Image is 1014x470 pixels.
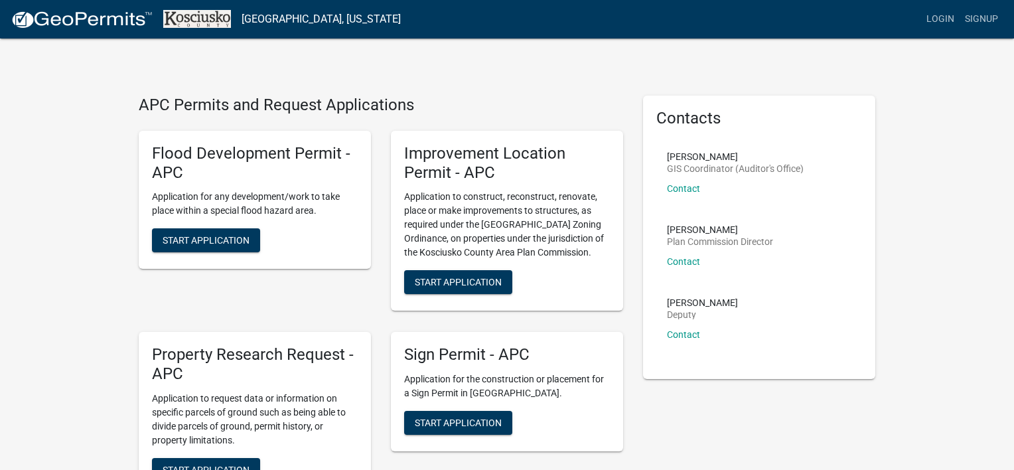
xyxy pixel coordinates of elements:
[415,277,502,287] span: Start Application
[667,237,773,246] p: Plan Commission Director
[152,190,358,218] p: Application for any development/work to take place within a special flood hazard area.
[152,345,358,384] h5: Property Research Request - APC
[152,144,358,183] h5: Flood Development Permit - APC
[960,7,1003,32] a: Signup
[667,164,804,173] p: GIS Coordinator (Auditor's Office)
[415,418,502,428] span: Start Application
[667,256,700,267] a: Contact
[404,345,610,364] h5: Sign Permit - APC
[667,152,804,161] p: [PERSON_NAME]
[667,298,738,307] p: [PERSON_NAME]
[404,411,512,435] button: Start Application
[667,225,773,234] p: [PERSON_NAME]
[152,228,260,252] button: Start Application
[242,8,401,31] a: [GEOGRAPHIC_DATA], [US_STATE]
[404,144,610,183] h5: Improvement Location Permit - APC
[667,329,700,340] a: Contact
[404,270,512,294] button: Start Application
[667,310,738,319] p: Deputy
[656,109,862,128] h5: Contacts
[667,183,700,194] a: Contact
[152,392,358,447] p: Application to request data or information on specific parcels of ground such as being able to di...
[921,7,960,32] a: Login
[163,235,250,246] span: Start Application
[404,372,610,400] p: Application for the construction or placement for a Sign Permit in [GEOGRAPHIC_DATA].
[139,96,623,115] h4: APC Permits and Request Applications
[163,10,231,28] img: Kosciusko County, Indiana
[404,190,610,260] p: Application to construct, reconstruct, renovate, place or make improvements to structures, as req...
